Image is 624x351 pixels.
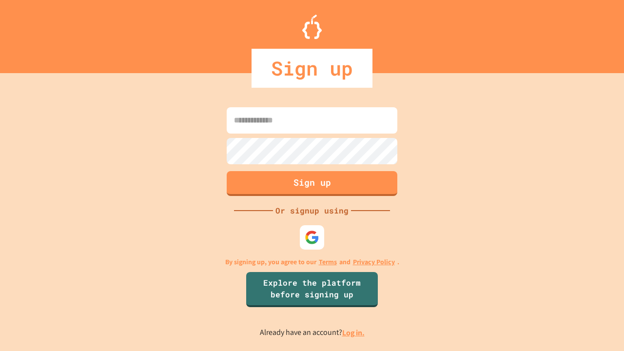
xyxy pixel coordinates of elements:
[342,328,365,338] a: Log in.
[302,15,322,39] img: Logo.svg
[319,257,337,267] a: Terms
[252,49,372,88] div: Sign up
[273,205,351,216] div: Or signup using
[305,230,319,245] img: google-icon.svg
[353,257,395,267] a: Privacy Policy
[260,327,365,339] p: Already have an account?
[227,171,397,196] button: Sign up
[246,272,378,307] a: Explore the platform before signing up
[225,257,399,267] p: By signing up, you agree to our and .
